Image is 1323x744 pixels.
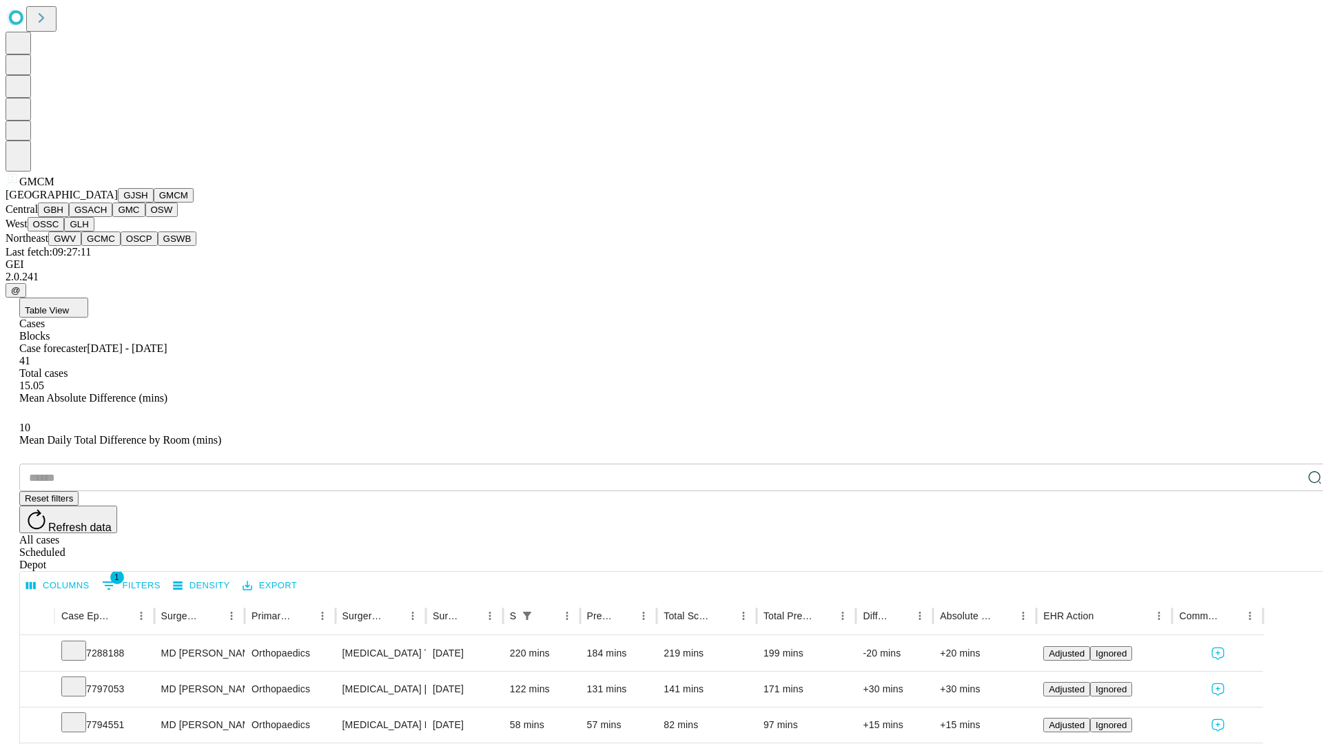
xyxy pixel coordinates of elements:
div: Absolute Difference [940,610,993,621]
div: Orthopaedics [252,707,328,743]
span: 10 [19,422,30,433]
div: MD [PERSON_NAME] [PERSON_NAME] [161,672,238,707]
span: Case forecaster [19,342,87,354]
button: Ignored [1090,718,1132,732]
div: 82 mins [664,707,750,743]
div: -20 mins [863,636,926,671]
div: Orthopaedics [252,672,328,707]
button: GLH [64,217,94,231]
span: Ignored [1096,684,1127,694]
span: Central [6,203,38,215]
button: Menu [1014,606,1033,626]
div: GEI [6,258,1317,271]
div: Primary Service [252,610,291,621]
span: 1 [110,570,124,584]
button: Sort [814,606,833,626]
button: Sort [461,606,480,626]
div: MD [PERSON_NAME] [PERSON_NAME] [161,636,238,671]
div: Case Epic Id [61,610,111,621]
button: GBH [38,203,69,217]
button: GSWB [158,231,197,246]
div: [MEDICAL_DATA] [MEDICAL_DATA] [342,672,419,707]
span: Table View [25,305,69,316]
button: Reset filters [19,491,79,506]
button: Sort [203,606,222,626]
button: Ignored [1090,682,1132,696]
span: West [6,218,28,229]
div: Total Scheduled Duration [664,610,713,621]
button: Menu [480,606,500,626]
div: +30 mins [863,672,926,707]
div: Surgeon Name [161,610,201,621]
button: Show filters [99,575,164,597]
div: Total Predicted Duration [763,610,813,621]
button: Ignored [1090,646,1132,661]
div: Difference [863,610,890,621]
button: Menu [734,606,753,626]
div: 171 mins [763,672,850,707]
div: 220 mins [510,636,573,671]
div: 57 mins [587,707,650,743]
button: Menu [1240,606,1260,626]
div: 184 mins [587,636,650,671]
span: @ [11,285,21,296]
button: Sort [294,606,313,626]
span: Adjusted [1049,648,1085,659]
div: Comments [1179,610,1219,621]
button: OSCP [121,231,158,246]
button: Menu [403,606,422,626]
span: Ignored [1096,720,1127,730]
button: Sort [615,606,634,626]
button: GCMC [81,231,121,246]
button: Sort [538,606,557,626]
div: [DATE] [433,707,496,743]
div: Orthopaedics [252,636,328,671]
span: GMCM [19,176,54,187]
div: Scheduled In Room Duration [510,610,516,621]
span: Northeast [6,232,48,244]
span: Refresh data [48,521,112,533]
div: +30 mins [940,672,1029,707]
div: 7794551 [61,707,147,743]
button: Menu [833,606,852,626]
button: GWV [48,231,81,246]
span: Adjusted [1049,720,1085,730]
div: 2.0.241 [6,271,1317,283]
button: Menu [222,606,241,626]
button: Menu [557,606,577,626]
button: Expand [27,678,48,702]
button: Sort [112,606,132,626]
div: 199 mins [763,636,850,671]
span: Reset filters [25,493,73,504]
button: OSW [145,203,178,217]
span: Adjusted [1049,684,1085,694]
span: Ignored [1096,648,1127,659]
div: [MEDICAL_DATA] TOTAL SHOULDER [342,636,419,671]
span: Last fetch: 09:27:11 [6,246,91,258]
button: Expand [27,714,48,738]
div: +15 mins [940,707,1029,743]
button: GMC [112,203,145,217]
span: Mean Absolute Difference (mins) [19,392,167,404]
div: [MEDICAL_DATA] MEDIAL OR LATERAL MENISCECTOMY [342,707,419,743]
span: Mean Daily Total Difference by Room (mins) [19,434,221,446]
button: Sort [1221,606,1240,626]
button: GJSH [118,188,154,203]
span: 15.05 [19,380,44,391]
button: GMCM [154,188,194,203]
span: [DATE] - [DATE] [87,342,167,354]
button: Table View [19,298,88,318]
button: Adjusted [1043,682,1090,696]
div: 141 mins [664,672,750,707]
div: Predicted In Room Duration [587,610,614,621]
button: Sort [994,606,1014,626]
button: Sort [891,606,910,626]
div: +15 mins [863,707,926,743]
button: Menu [313,606,332,626]
div: Surgery Date [433,610,460,621]
button: Density [170,575,234,597]
div: EHR Action [1043,610,1094,621]
button: Show filters [517,606,537,626]
button: Menu [132,606,151,626]
button: Menu [1149,606,1169,626]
